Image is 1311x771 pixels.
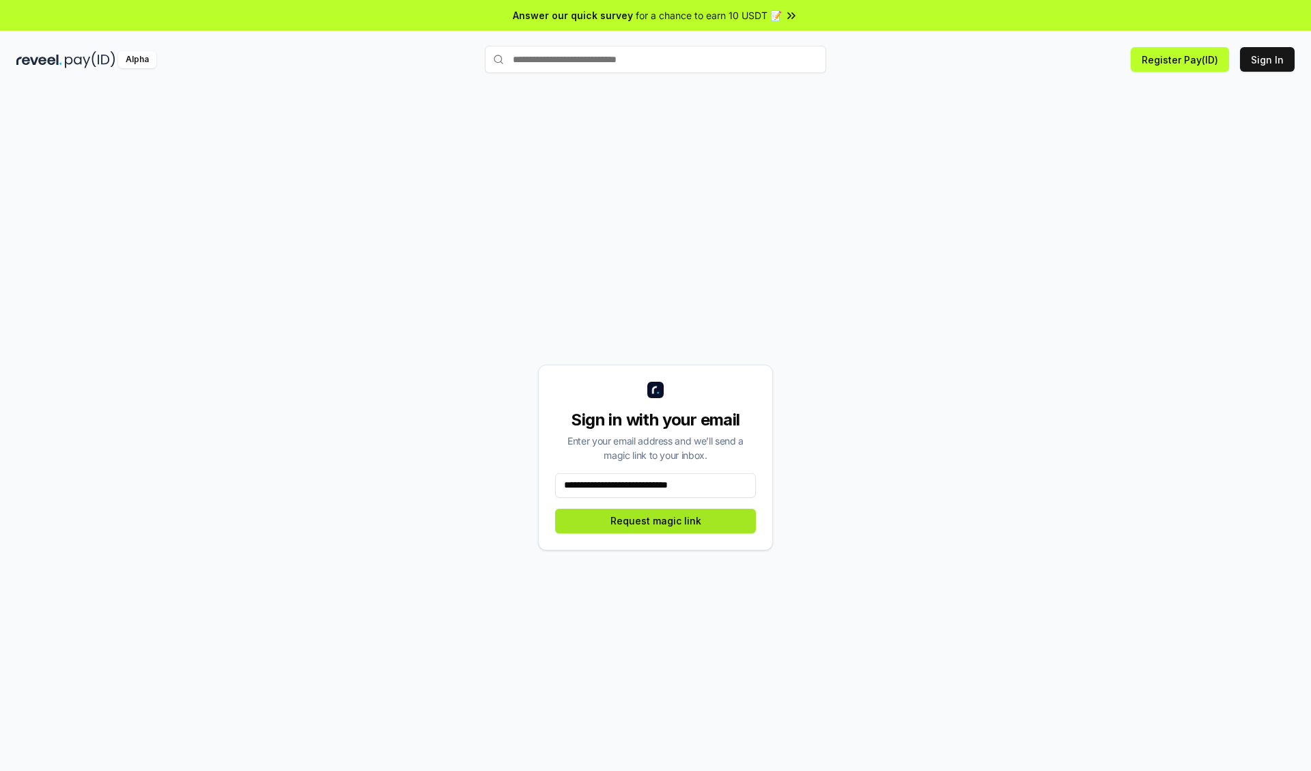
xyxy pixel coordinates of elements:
div: Enter your email address and we’ll send a magic link to your inbox. [555,434,756,462]
img: pay_id [65,51,115,68]
div: Sign in with your email [555,409,756,431]
span: for a chance to earn 10 USDT 📝 [636,8,782,23]
button: Request magic link [555,509,756,533]
img: reveel_dark [16,51,62,68]
button: Sign In [1240,47,1295,72]
span: Answer our quick survey [513,8,633,23]
div: Alpha [118,51,156,68]
button: Register Pay(ID) [1131,47,1229,72]
img: logo_small [647,382,664,398]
